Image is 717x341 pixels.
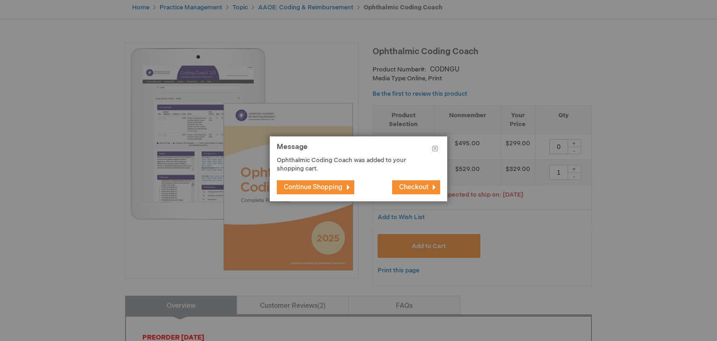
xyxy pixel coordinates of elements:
button: Continue Shopping [277,180,354,194]
span: Continue Shopping [284,183,343,191]
h1: Message [277,143,440,156]
button: Checkout [392,180,440,194]
p: Ophthalmic Coding Coach was added to your shopping cart. [277,156,426,173]
span: Checkout [399,183,429,191]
